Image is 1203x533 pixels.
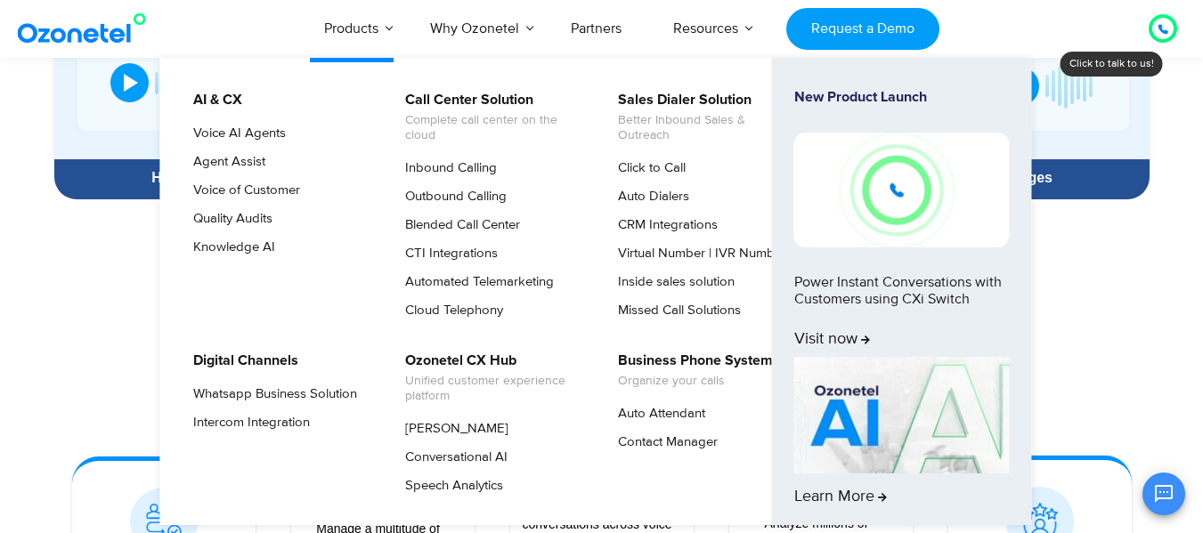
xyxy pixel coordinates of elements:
a: Contact Manager [606,432,720,453]
span: Learn More [794,488,887,507]
a: Inside sales solution [606,271,737,293]
a: CTI Integrations [394,243,500,264]
div: Unified CX Platform. Endless Possibilities. [63,279,1141,311]
a: Sales Dialer SolutionBetter Inbound Sales & Outreach [606,89,796,146]
a: Virtual Number | IVR Number [606,243,789,264]
a: Knowledge AI [182,237,278,258]
a: Ozonetel CX HubUnified customer experience platform [394,350,583,407]
a: Agent Assist [182,151,268,173]
a: Click to Call [606,157,688,179]
a: CRM Integrations [606,214,720,236]
a: Business Phone SystemOrganize your calls [606,350,776,392]
span: Complete call center on the cloud [405,113,581,143]
a: AI & CX [182,89,245,111]
a: Digital Channels [182,350,301,372]
a: New Product LaunchPower Instant Conversations with Customers using CXi SwitchVisit now [794,89,1010,350]
a: Intercom Integration [182,412,313,433]
a: Auto Attendant [606,403,708,424]
a: Voice AI Agents [182,123,289,144]
a: Speech Analytics [394,475,506,497]
a: Missed Call Solutions [606,300,744,321]
a: Quality Audits [182,208,275,230]
a: Inbound Calling [394,157,500,179]
a: Whatsapp Business Solution [182,384,360,405]
a: Cloud Telephony [394,300,506,321]
a: Call Center SolutionComplete call center on the cloud [394,89,583,146]
a: Conversational AI [394,447,510,468]
div: Conversations, data, workflows, insights, and decisions in one place. With AI at its core! [63,319,1141,335]
img: AI [794,357,1010,474]
a: Request a Demo [786,8,939,50]
img: New-Project-17.png [794,133,1010,246]
a: [PERSON_NAME] [394,418,511,440]
div: Hire Specialized AI Agents [63,171,419,185]
span: Visit now [794,330,870,350]
span: Better Inbound Sales & Outreach [618,113,793,143]
button: Open chat [1142,472,1185,515]
a: Auto Dialers [606,186,692,207]
a: Voice of Customer [182,180,303,201]
a: Automated Telemarketing [394,271,557,293]
a: Outbound Calling [394,186,509,207]
span: Unified customer experience platform [405,374,581,404]
a: Blended Call Center [394,214,523,236]
span: Organize your calls [618,374,773,389]
a: Learn More [794,357,1010,507]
